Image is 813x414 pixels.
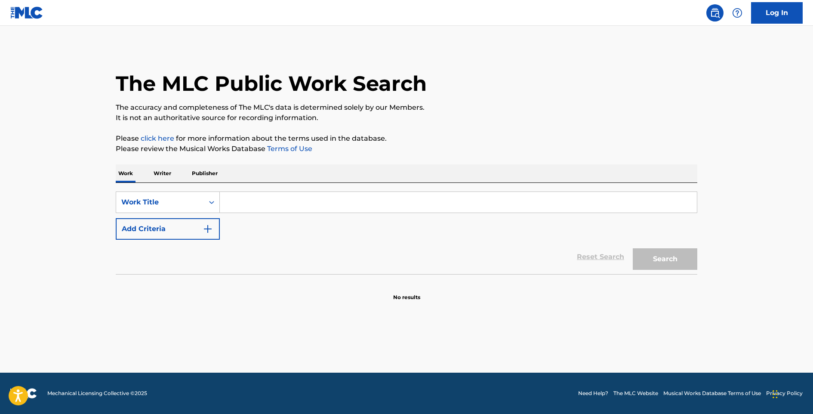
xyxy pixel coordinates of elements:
img: help [732,8,742,18]
button: Add Criteria [116,218,220,240]
a: Terms of Use [265,145,312,153]
a: Need Help? [578,389,608,397]
img: MLC Logo [10,6,43,19]
p: Please review the Musical Works Database [116,144,697,154]
div: Work Title [121,197,199,207]
a: Musical Works Database Terms of Use [663,389,761,397]
p: No results [393,283,420,301]
a: The MLC Website [613,389,658,397]
a: click here [141,134,174,142]
img: 9d2ae6d4665cec9f34b9.svg [203,224,213,234]
p: Work [116,164,135,182]
p: It is not an authoritative source for recording information. [116,113,697,123]
span: Mechanical Licensing Collective © 2025 [47,389,147,397]
a: Log In [751,2,803,24]
div: Help [729,4,746,22]
img: search [710,8,720,18]
p: Please for more information about the terms used in the database. [116,133,697,144]
a: Public Search [706,4,724,22]
p: The accuracy and completeness of The MLC's data is determined solely by our Members. [116,102,697,113]
h1: The MLC Public Work Search [116,71,427,96]
a: Privacy Policy [766,389,803,397]
img: logo [10,388,37,399]
iframe: Chat Widget [770,373,813,414]
form: Search Form [116,192,697,274]
p: Writer [151,164,174,182]
p: Publisher [189,164,220,182]
div: Drag [773,381,778,407]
